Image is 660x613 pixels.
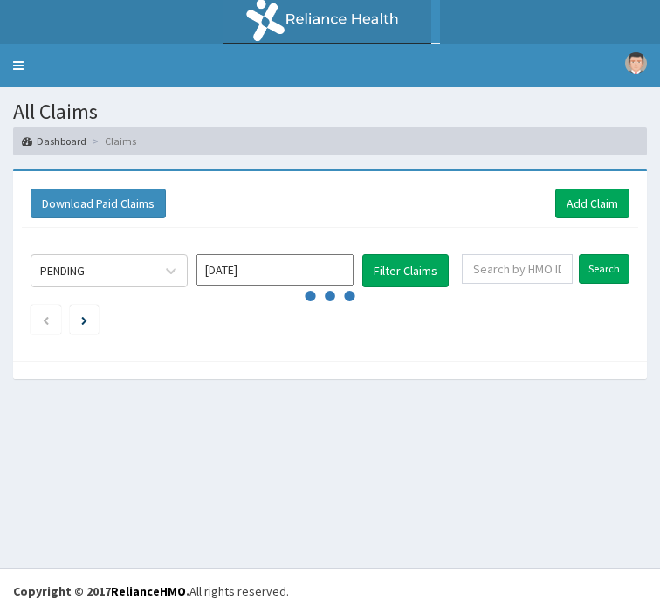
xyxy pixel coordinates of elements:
[31,189,166,218] button: Download Paid Claims
[625,52,647,74] img: User Image
[111,583,186,599] a: RelianceHMO
[579,254,629,284] input: Search
[304,270,356,322] svg: audio-loading
[22,134,86,148] a: Dashboard
[81,312,87,327] a: Next page
[13,583,189,599] strong: Copyright © 2017 .
[555,189,629,218] a: Add Claim
[196,254,354,286] input: Select Month and Year
[13,100,647,123] h1: All Claims
[88,134,136,148] li: Claims
[362,254,449,287] button: Filter Claims
[42,312,50,327] a: Previous page
[462,254,573,284] input: Search by HMO ID
[40,262,85,279] div: PENDING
